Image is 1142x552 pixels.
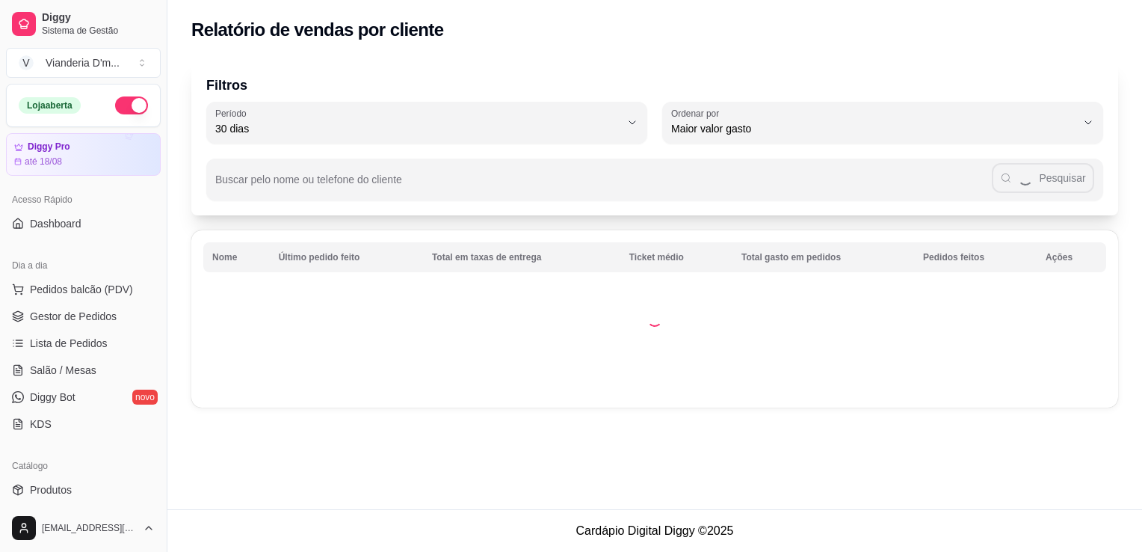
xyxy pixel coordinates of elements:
p: Filtros [206,75,1103,96]
a: Produtos [6,478,161,502]
span: Diggy Bot [30,390,75,405]
article: até 18/08 [25,156,62,168]
span: Pedidos balcão (PDV) [30,282,133,297]
span: Lista de Pedidos [30,336,108,351]
div: Vianderia D'm ... [46,55,120,70]
article: Diggy Pro [28,141,70,153]
div: Loading [647,312,662,327]
span: [EMAIL_ADDRESS][DOMAIN_NAME] [42,522,137,534]
button: Select a team [6,48,161,78]
label: Período [215,107,251,120]
a: Gestor de Pedidos [6,304,161,328]
a: Diggy Botnovo [6,385,161,409]
a: Diggy Proaté 18/08 [6,133,161,176]
h2: Relatório de vendas por cliente [191,18,444,42]
a: Lista de Pedidos [6,331,161,355]
span: Diggy [42,11,155,25]
div: Acesso Rápido [6,188,161,212]
span: V [19,55,34,70]
button: [EMAIL_ADDRESS][DOMAIN_NAME] [6,510,161,546]
label: Ordenar por [671,107,724,120]
a: Salão / Mesas [6,358,161,382]
button: Pedidos balcão (PDV) [6,277,161,301]
span: Maior valor gasto [671,121,1076,136]
div: Dia a dia [6,254,161,277]
a: KDS [6,412,161,436]
span: Sistema de Gestão [42,25,155,37]
footer: Cardápio Digital Diggy © 2025 [167,509,1142,552]
input: Buscar pelo nome ou telefone do cliente [215,178,992,193]
span: KDS [30,417,52,432]
span: 30 dias [215,121,620,136]
span: Dashboard [30,216,81,231]
a: DiggySistema de Gestão [6,6,161,42]
button: Alterar Status [115,96,148,114]
button: Ordenar porMaior valor gasto [662,102,1103,144]
span: Produtos [30,482,72,497]
a: Dashboard [6,212,161,236]
button: Período30 dias [206,102,647,144]
span: Salão / Mesas [30,363,96,378]
span: Gestor de Pedidos [30,309,117,324]
div: Loja aberta [19,97,81,114]
div: Catálogo [6,454,161,478]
